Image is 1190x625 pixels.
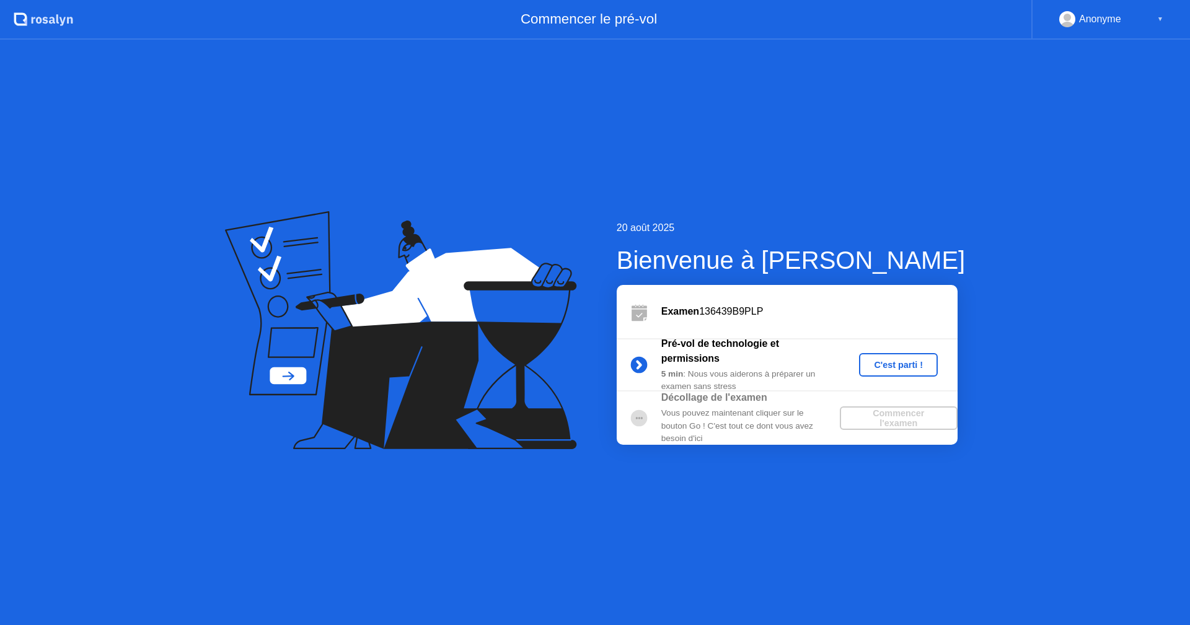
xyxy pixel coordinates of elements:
div: 20 août 2025 [617,221,965,235]
b: Pré-vol de technologie et permissions [661,338,779,364]
b: 5 min [661,369,684,378]
div: Commencer l'examen [845,408,953,428]
b: Examen [661,306,699,317]
div: : Nous vous aiderons à préparer un examen sans stress [661,368,840,393]
div: C'est parti ! [864,360,933,370]
div: Bienvenue à [PERSON_NAME] [617,242,965,279]
b: Décollage de l'examen [661,392,767,403]
div: 136439B9PLP [661,304,958,319]
div: Vous pouvez maintenant cliquer sur le bouton Go ! C'est tout ce dont vous avez besoin d'ici [661,407,840,445]
button: Commencer l'examen [840,406,958,430]
button: C'est parti ! [859,353,938,377]
div: ▼ [1157,11,1163,27]
div: Anonyme [1079,11,1121,27]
